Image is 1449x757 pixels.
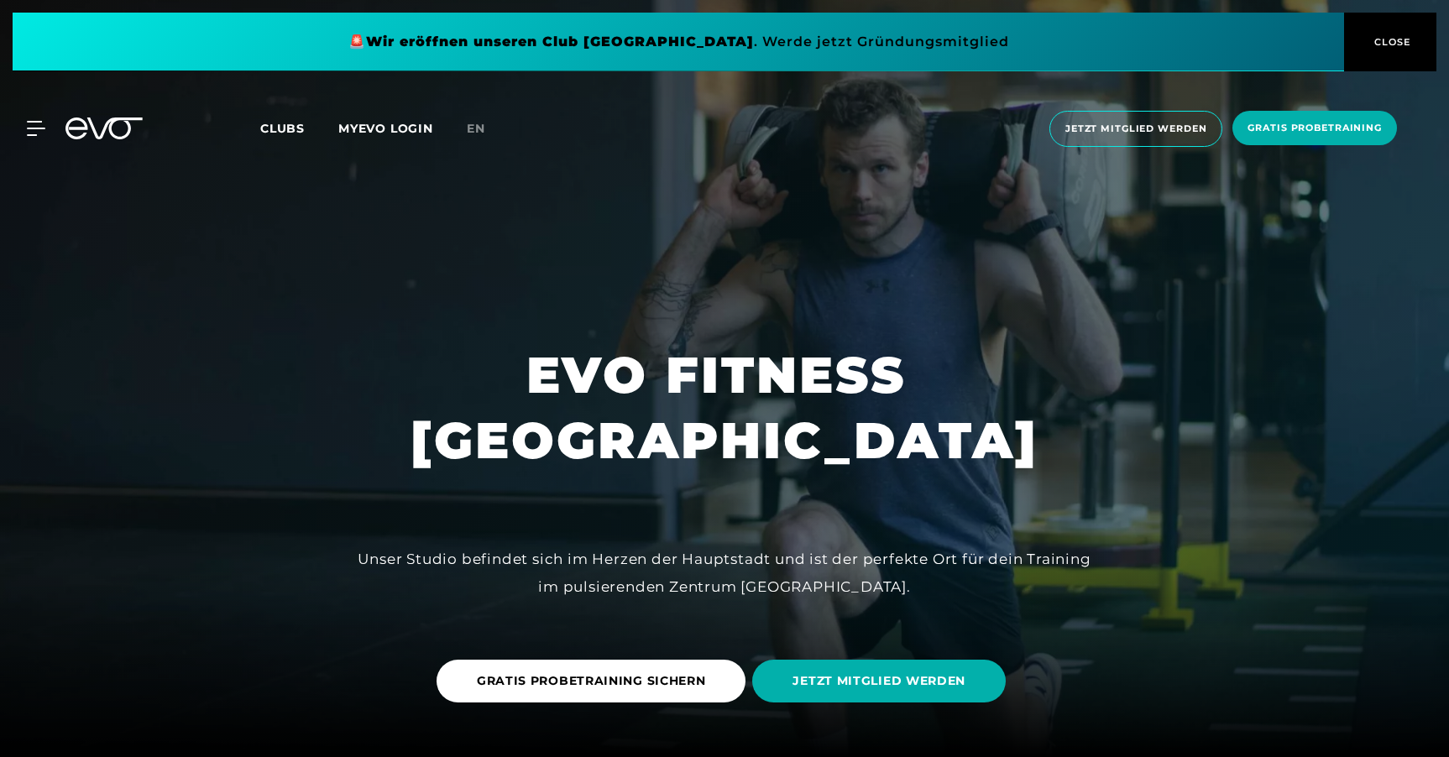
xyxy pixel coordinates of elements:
a: Gratis Probetraining [1227,111,1402,147]
a: Clubs [260,120,338,136]
span: Clubs [260,121,305,136]
span: CLOSE [1370,34,1411,50]
span: Gratis Probetraining [1248,121,1382,135]
span: GRATIS PROBETRAINING SICHERN [477,672,706,690]
a: JETZT MITGLIED WERDEN [752,647,1012,715]
a: en [467,119,505,138]
a: MYEVO LOGIN [338,121,433,136]
span: JETZT MITGLIED WERDEN [793,672,965,690]
a: Jetzt Mitglied werden [1044,111,1227,147]
span: en [467,121,485,136]
button: CLOSE [1344,13,1436,71]
h1: EVO FITNESS [GEOGRAPHIC_DATA] [411,342,1038,473]
div: Unser Studio befindet sich im Herzen der Hauptstadt und ist der perfekte Ort für dein Training im... [347,546,1102,600]
span: Jetzt Mitglied werden [1065,122,1206,136]
a: GRATIS PROBETRAINING SICHERN [437,647,753,715]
